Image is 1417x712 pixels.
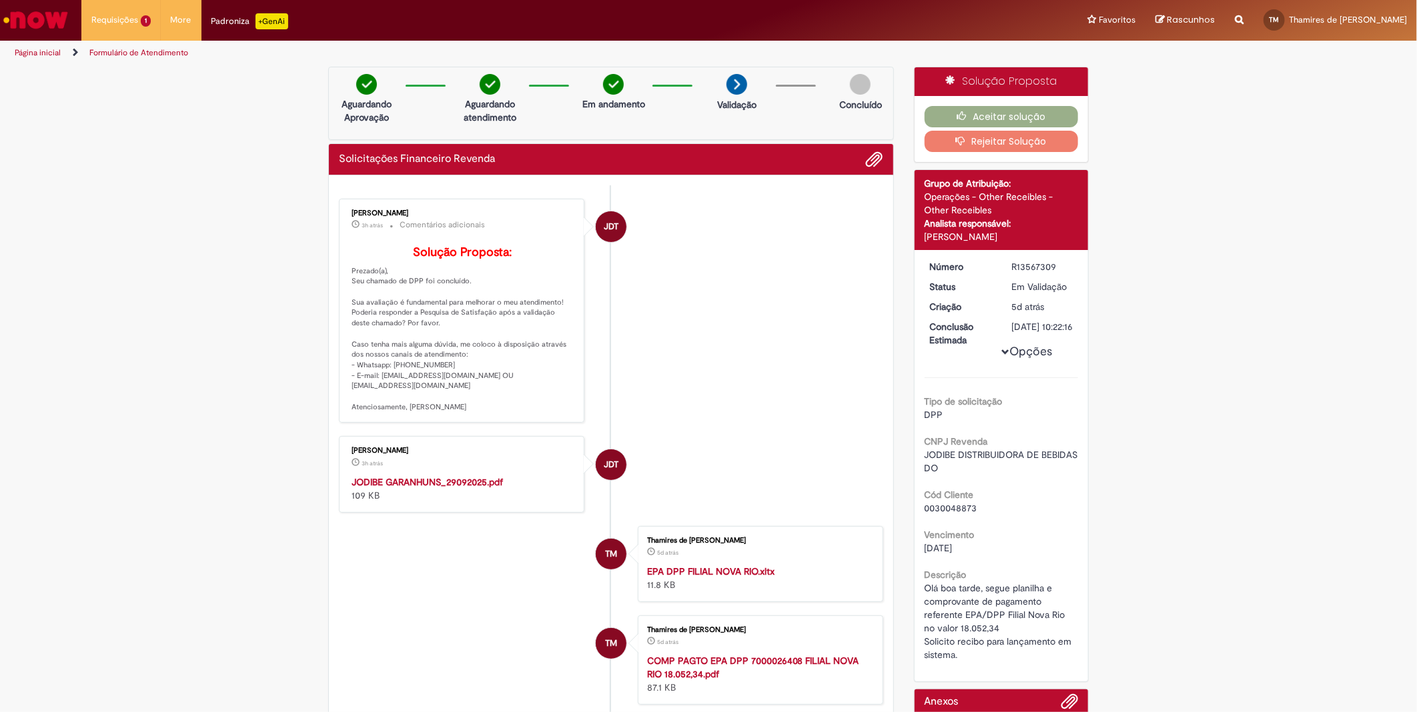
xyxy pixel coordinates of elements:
img: img-circle-grey.png [850,74,871,95]
h2: Solicitações Financeiro Revenda Histórico de tíquete [339,153,495,165]
span: TM [605,627,617,659]
span: More [171,13,191,27]
div: Thamires de Moraes Melo [596,628,626,659]
a: Formulário de Atendimento [89,47,188,58]
b: Vencimento [925,529,975,541]
div: JOAO DAMASCENO TEIXEIRA [596,449,626,480]
p: Aguardando atendimento [458,97,522,124]
div: Grupo de Atribuição: [925,177,1079,190]
b: Tipo de solicitação [925,395,1003,407]
span: 3h atrás [362,459,383,467]
span: DPP [925,409,943,421]
span: Favoritos [1099,13,1135,27]
img: check-circle-green.png [480,74,500,95]
span: 3h atrás [362,221,383,229]
p: +GenAi [256,13,288,29]
div: 87.1 KB [647,654,869,694]
span: TM [1270,15,1280,24]
span: JDT [604,211,618,243]
img: check-circle-green.png [603,74,624,95]
time: 29/09/2025 13:40:56 [362,221,383,229]
div: Solução Proposta [915,67,1089,96]
div: 25/09/2025 15:22:15 [1011,300,1073,313]
b: Cód Cliente [925,489,974,501]
span: Rascunhos [1167,13,1215,26]
span: Olá boa tarde, segue planilha e comprovante de pagamento referente EPA/DPP Filial Nova Rio no val... [925,582,1075,661]
time: 25/09/2025 15:22:15 [1011,301,1044,313]
a: COMP PAGTO EPA DPP 7000026408 FILIAL NOVA RIO 18.052,34.pdf [647,655,859,680]
time: 29/09/2025 13:40:40 [362,459,383,467]
dt: Criação [920,300,1002,313]
span: JODIBE DISTRIBUIDORA DE BEBIDAS DO [925,449,1081,474]
time: 25/09/2025 15:21:55 [657,549,678,557]
div: [PERSON_NAME] [352,447,574,455]
a: JODIBE GARANHUNS_29092025.pdf [352,476,503,488]
span: 5d atrás [657,638,678,646]
img: ServiceNow [1,7,70,33]
h2: Anexos [925,696,959,708]
div: [PERSON_NAME] [925,230,1079,243]
button: Rejeitar Solução [925,131,1079,152]
div: Thamires de [PERSON_NAME] [647,537,869,545]
span: 5d atrás [1011,301,1044,313]
a: Rascunhos [1155,14,1215,27]
button: Adicionar anexos [866,151,883,168]
span: Requisições [91,13,138,27]
small: Comentários adicionais [400,219,485,231]
div: Operações - Other Receibles - Other Receibles [925,190,1079,217]
span: JDT [604,449,618,481]
ul: Trilhas de página [10,41,935,65]
div: 11.8 KB [647,565,869,591]
dt: Conclusão Estimada [920,320,1002,347]
span: TM [605,538,617,570]
p: Aguardando Aprovação [334,97,399,124]
a: Página inicial [15,47,61,58]
a: EPA DPP FILIAL NOVA RIO.xltx [647,565,775,577]
div: Thamires de Moraes Melo [596,539,626,569]
dt: Status [920,280,1002,293]
span: Thamires de [PERSON_NAME] [1289,14,1407,25]
div: JOAO DAMASCENO TEIXEIRA [596,211,626,242]
b: CNPJ Revenda [925,435,988,447]
div: Padroniza [211,13,288,29]
div: Em Validação [1011,280,1073,293]
b: Solução Proposta: [413,245,512,260]
span: 1 [141,15,151,27]
button: Aceitar solução [925,106,1079,127]
div: [PERSON_NAME] [352,209,574,217]
span: [DATE] [925,542,953,554]
b: Descrição [925,569,967,581]
p: Validação [717,98,757,111]
p: Concluído [839,98,882,111]
img: arrow-next.png [727,74,747,95]
img: check-circle-green.png [356,74,377,95]
div: Analista responsável: [925,217,1079,230]
div: R13567309 [1011,260,1073,273]
span: 5d atrás [657,549,678,557]
div: 109 KB [352,475,574,502]
div: Thamires de [PERSON_NAME] [647,626,869,634]
p: Em andamento [582,97,645,111]
p: Prezado(a), Seu chamado de DPP foi concluído. Sua avaliação é fundamental para melhorar o meu ate... [352,246,574,413]
div: [DATE] 10:22:16 [1011,320,1073,333]
time: 25/09/2025 15:21:55 [657,638,678,646]
dt: Número [920,260,1002,273]
span: 0030048873 [925,502,977,514]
